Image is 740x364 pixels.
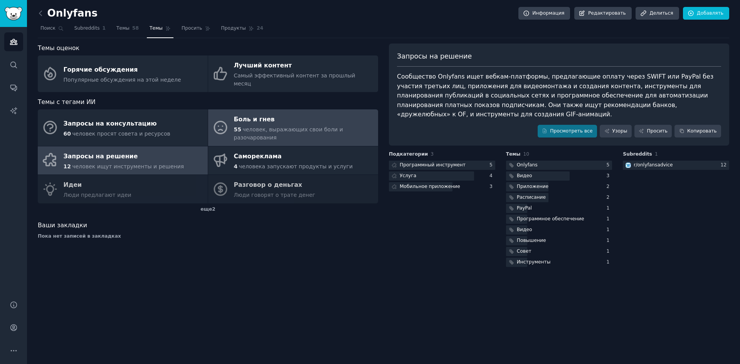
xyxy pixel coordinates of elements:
font: Программный инструмент [400,162,466,168]
font: Просить [647,128,668,134]
font: 1 [607,248,610,254]
font: 58 [132,25,139,31]
a: Просить [634,125,672,138]
font: Запросы на консультацию [64,120,157,127]
font: 2 [212,206,215,212]
a: Onlyfans5 [506,161,612,170]
font: Темы с тегами ИИ [38,98,96,106]
font: Onlyfans [47,7,98,19]
font: Темы [506,151,521,157]
a: Subreddits1 [72,22,108,38]
a: Приложение2 [506,182,612,192]
font: Совет [517,248,531,254]
font: Узоры [612,128,627,134]
a: Совет1 [506,247,612,257]
font: Программное обеспечение [517,216,584,221]
font: Пока нет записей в закладках [38,233,121,239]
img: Логотип GummySearch [5,7,22,20]
font: 2 [607,184,610,189]
font: 24 [257,25,263,31]
font: 12 [64,163,71,169]
a: Продукты24 [219,22,266,38]
font: 4 [234,163,238,169]
font: человек ищут инструменты и решения [72,163,184,169]
font: Subreddits [74,25,100,31]
font: 60 [64,131,71,137]
a: Запросы на решение12человек ищут инструменты и решения [38,146,208,175]
font: Лучший контент [234,62,292,69]
img: только фанатские советы [626,163,631,168]
font: Запросы на решение [64,153,138,160]
a: Самореклама4человека запускают продукты и услуги [208,146,378,175]
a: Расписание2 [506,193,612,203]
font: Приложение [517,184,548,189]
a: Запросы на консультацию60человек просят совета и ресурсов [38,109,208,146]
a: Мобильное приложение3 [389,182,495,192]
font: Темы [150,25,163,31]
font: 1 [607,238,610,243]
a: Программное обеспечение1 [506,215,612,224]
font: Расписание [517,195,546,200]
font: Subreddits [623,151,652,157]
font: Темы оценок [38,44,79,52]
font: Боль и гнев [234,116,275,123]
font: 1 [607,216,610,221]
font: Самый эффективный контент за прошлый месяц [234,72,355,87]
a: Темы [147,22,173,38]
font: Горячие обсуждения [64,66,138,73]
font: 5 [489,162,493,168]
font: Самореклама [234,153,282,160]
font: 2 [607,195,610,200]
font: 1 [607,259,610,265]
font: Просить [182,25,202,31]
font: Добавлять [697,10,723,16]
a: Добавлять [683,7,729,20]
font: Услуга [400,173,416,178]
font: 1 [103,25,106,31]
font: Продукты [221,25,246,31]
a: Услуга4 [389,171,495,181]
font: 3 [489,184,493,189]
font: 1 [607,227,610,232]
font: человек просят совета и ресурсов [72,131,170,137]
a: Инструменты1 [506,258,612,267]
font: r/ [634,162,637,168]
a: Поиск [38,22,66,38]
font: Ваши закладки [38,221,87,229]
a: Темы58 [114,22,141,38]
a: Программный инструмент5 [389,161,495,170]
font: Видео [517,173,532,178]
a: Информация [518,7,570,20]
a: PayPal1 [506,204,612,213]
a: Редактировать [574,7,632,20]
font: 55 [234,126,241,133]
font: Повышение [517,238,546,243]
a: Видео1 [506,225,612,235]
font: 1 [607,205,610,211]
font: Копировать [687,128,717,134]
font: Темы [116,25,129,31]
font: 5 [607,162,610,168]
a: Делиться [636,7,679,20]
font: Информация [532,10,564,16]
font: Редактировать [588,10,626,16]
font: человека запускают продукты и услуги [239,163,353,169]
font: 3 [607,173,610,178]
font: 12 [720,162,727,168]
font: Запросы на решение [397,52,472,60]
font: Просмотреть все [550,128,592,134]
a: Горячие обсужденияПопулярные обсуждения на этой неделе [38,55,208,92]
font: Видео [517,227,532,232]
font: Подкатегории [389,151,428,157]
button: Копировать [674,125,721,138]
a: Просмотреть все [538,125,597,138]
font: 3 [431,151,434,157]
a: Повышение1 [506,236,612,246]
font: 4 [489,173,493,178]
font: Делиться [649,10,673,16]
font: Популярные обсуждения на этой неделе [64,77,181,83]
a: только фанатские советыr/onlyfansadvice12 [623,161,729,170]
font: еще [200,206,212,212]
a: Лучший контентСамый эффективный контент за прошлый месяц [208,55,378,92]
font: Поиск [40,25,55,31]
